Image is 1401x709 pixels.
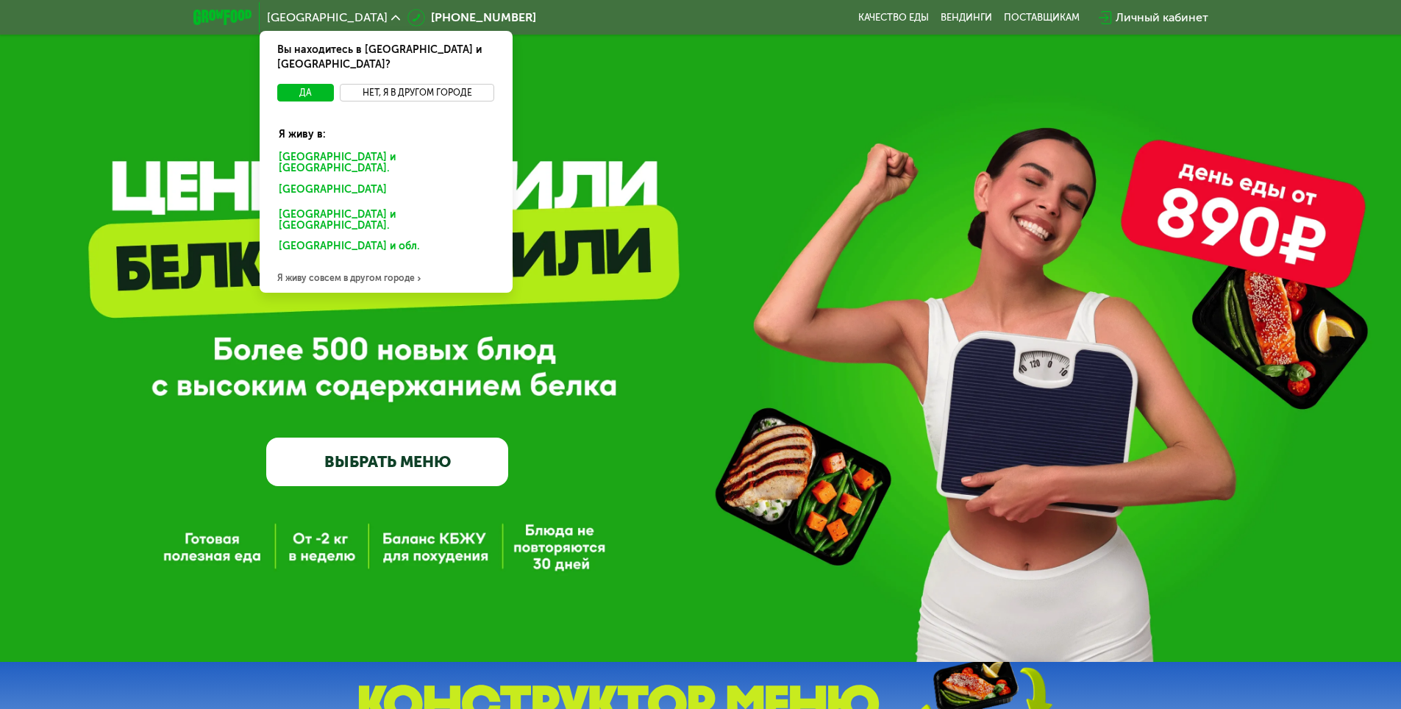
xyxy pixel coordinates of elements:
[268,180,498,204] div: [GEOGRAPHIC_DATA]
[1116,9,1208,26] div: Личный кабинет
[266,438,508,486] a: ВЫБРАТЬ МЕНЮ
[267,12,388,24] span: [GEOGRAPHIC_DATA]
[277,84,334,101] button: Да
[268,205,504,236] div: [GEOGRAPHIC_DATA] и [GEOGRAPHIC_DATA].
[340,84,495,101] button: Нет, я в другом городе
[407,9,536,26] a: [PHONE_NUMBER]
[260,263,513,293] div: Я живу совсем в другом городе
[260,31,513,84] div: Вы находитесь в [GEOGRAPHIC_DATA] и [GEOGRAPHIC_DATA]?
[268,148,504,179] div: [GEOGRAPHIC_DATA] и [GEOGRAPHIC_DATA].
[858,12,929,24] a: Качество еды
[1004,12,1080,24] div: поставщикам
[941,12,992,24] a: Вендинги
[268,115,504,142] div: Я живу в:
[268,237,498,260] div: [GEOGRAPHIC_DATA] и обл.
